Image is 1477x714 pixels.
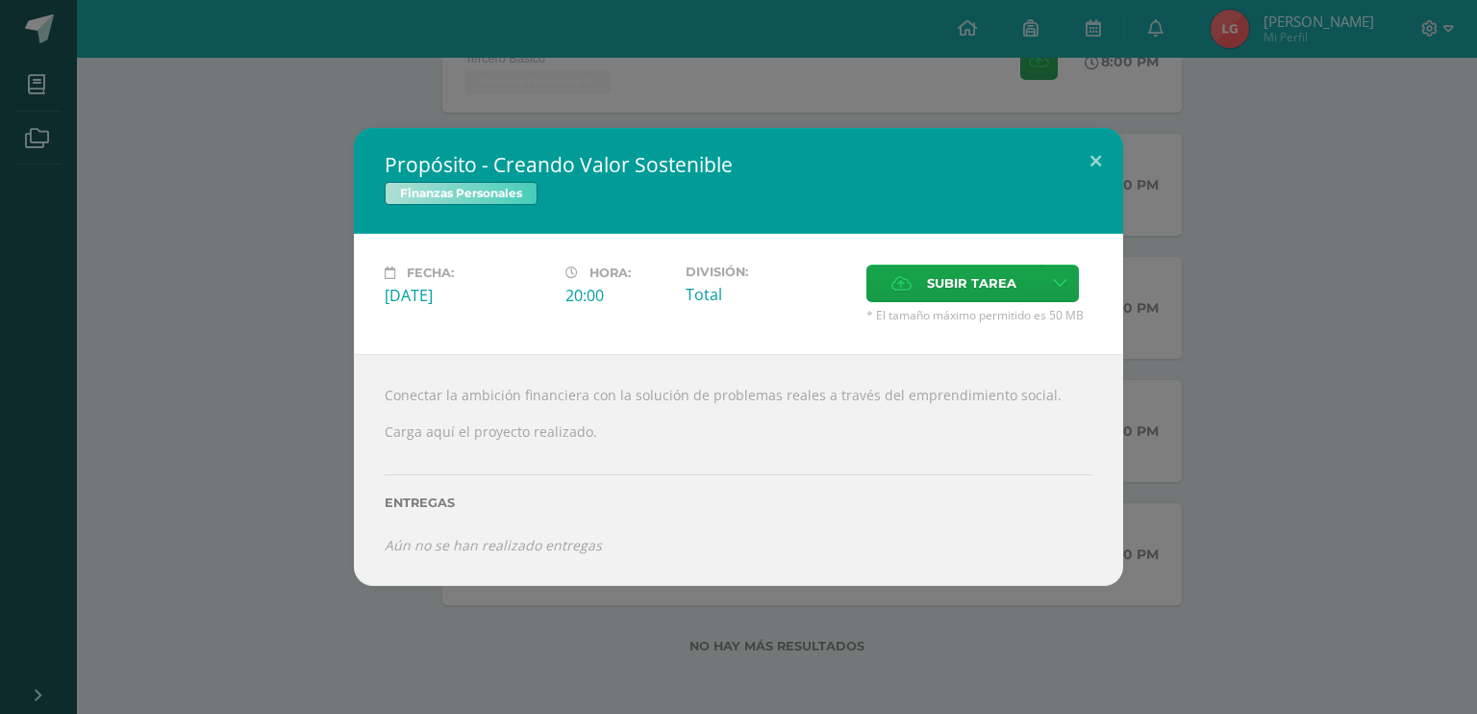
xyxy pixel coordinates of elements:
[385,182,538,205] span: Finanzas Personales
[407,266,454,280] span: Fecha:
[385,151,1092,178] h2: Propósito - Creando Valor Sostenible
[385,536,602,554] i: Aún no se han realizado entregas
[385,496,1092,510] label: Entregas
[686,265,851,279] label: División:
[686,284,851,305] div: Total
[866,307,1092,323] span: * El tamaño máximo permitido es 50 MB
[1068,128,1123,193] button: Close (Esc)
[354,354,1123,585] div: Conectar la ambición financiera con la solución de problemas reales a través del emprendimiento s...
[565,285,670,306] div: 20:00
[927,266,1016,301] span: Subir tarea
[589,266,631,280] span: Hora:
[385,285,550,306] div: [DATE]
